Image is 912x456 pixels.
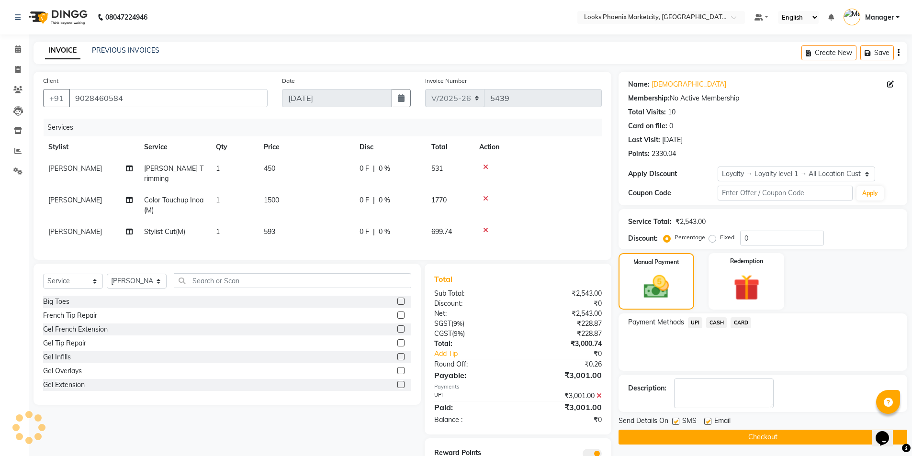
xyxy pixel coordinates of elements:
[264,227,275,236] span: 593
[628,383,666,393] div: Description:
[264,196,279,204] span: 1500
[731,317,751,328] span: CARD
[518,309,609,319] div: ₹2,543.00
[43,352,71,362] div: Gel Infills
[360,195,369,205] span: 0 F
[453,320,462,327] span: 9%
[872,418,902,446] iframe: chat widget
[675,233,705,242] label: Percentage
[360,227,369,237] span: 0 F
[264,164,275,173] span: 450
[426,136,473,158] th: Total
[619,416,668,428] span: Send Details On
[454,330,463,337] span: 9%
[43,338,86,348] div: Gel Tip Repair
[43,324,108,334] div: Gel French Extension
[628,93,898,103] div: No Active Membership
[431,196,447,204] span: 1770
[633,258,679,267] label: Manual Payment
[373,164,375,174] span: |
[379,195,390,205] span: 0 %
[427,401,518,413] div: Paid:
[427,369,518,381] div: Payable:
[628,121,667,131] div: Card on file:
[628,169,718,179] div: Apply Discount
[730,257,763,266] label: Redemption
[379,227,390,237] span: 0 %
[105,4,147,31] b: 08047224946
[434,329,452,338] span: CGST
[518,299,609,309] div: ₹0
[714,416,731,428] span: Email
[425,77,467,85] label: Invoice Number
[619,430,907,445] button: Checkout
[662,135,683,145] div: [DATE]
[144,196,203,214] span: Color Touchup Inoa(M)
[628,149,650,159] div: Points:
[92,46,159,55] a: PREVIOUS INVOICES
[518,401,609,413] div: ₹3,001.00
[518,289,609,299] div: ₹2,543.00
[373,227,375,237] span: |
[628,107,666,117] div: Total Visits:
[518,329,609,339] div: ₹228.87
[427,329,518,339] div: ( )
[282,77,295,85] label: Date
[518,359,609,369] div: ₹0.26
[360,164,369,174] span: 0 F
[628,79,650,89] div: Name:
[628,217,672,227] div: Service Total:
[652,149,676,159] div: 2330.04
[258,136,354,158] th: Price
[518,369,609,381] div: ₹3,001.00
[210,136,258,158] th: Qty
[628,317,684,327] span: Payment Methods
[434,383,601,391] div: Payments
[518,319,609,329] div: ₹228.87
[669,121,673,131] div: 0
[373,195,375,205] span: |
[725,271,768,304] img: _gift.svg
[427,289,518,299] div: Sub Total:
[706,317,727,328] span: CASH
[138,136,210,158] th: Service
[518,415,609,425] div: ₹0
[379,164,390,174] span: 0 %
[473,136,601,158] th: Action
[518,391,609,401] div: ₹3,001.00
[718,186,853,200] input: Enter Offer / Coupon Code
[434,274,456,284] span: Total
[144,227,185,236] span: Stylist Cut(M)
[427,299,518,309] div: Discount:
[434,319,451,328] span: SGST
[628,234,658,244] div: Discount:
[48,196,102,204] span: [PERSON_NAME]
[628,135,660,145] div: Last Visit:
[43,311,97,321] div: French Tip Repair
[668,107,676,117] div: 10
[431,227,452,236] span: 699.74
[43,366,82,376] div: Gel Overlays
[856,186,884,200] button: Apply
[43,77,58,85] label: Client
[427,339,518,349] div: Total:
[628,188,718,198] div: Coupon Code
[43,380,85,390] div: Gel Extension
[45,42,80,59] a: INVOICE
[427,349,533,359] a: Add Tip
[688,317,703,328] span: UPI
[860,45,894,60] button: Save
[48,164,102,173] span: [PERSON_NAME]
[43,136,138,158] th: Stylist
[427,359,518,369] div: Round Off:
[652,79,726,89] a: [DEMOGRAPHIC_DATA]
[144,164,203,183] span: [PERSON_NAME] Trimming
[431,164,443,173] span: 531
[24,4,90,31] img: logo
[69,89,268,107] input: Search by Name/Mobile/Email/Code
[427,415,518,425] div: Balance :
[216,227,220,236] span: 1
[636,272,677,301] img: _cash.svg
[427,309,518,319] div: Net:
[174,273,411,288] input: Search or Scan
